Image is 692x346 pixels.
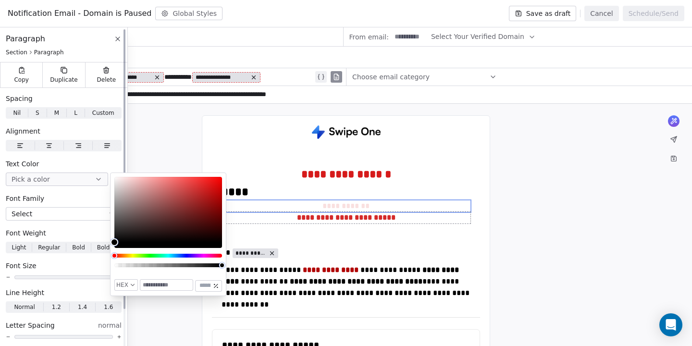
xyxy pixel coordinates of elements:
[6,49,27,56] span: Section
[509,6,577,21] button: Save as draft
[74,109,77,117] span: L
[6,94,33,103] span: Spacing
[6,321,55,330] span: Letter Spacing
[104,303,113,311] span: 1.6
[78,303,87,311] span: 1.4
[12,209,32,219] span: Select
[349,32,389,42] span: From email:
[92,109,114,117] span: Custom
[6,228,46,238] span: Font Weight
[14,76,29,84] span: Copy
[114,177,222,242] div: Color
[14,303,35,311] span: Normal
[98,321,122,330] span: normal
[54,109,59,117] span: M
[36,109,39,117] span: S
[6,261,37,271] span: Font Size
[114,254,222,258] div: Hue
[114,263,222,267] div: Alpha
[431,32,524,42] span: Select Your Verified Domain
[6,173,108,186] button: Pick a color
[97,243,116,252] span: Bolder
[6,288,44,297] span: Line Height
[13,109,21,117] span: Nil
[114,279,138,291] button: HEX
[97,76,116,84] span: Delete
[584,6,618,21] button: Cancel
[34,49,64,56] span: Paragraph
[50,76,77,84] span: Duplicate
[659,313,682,336] div: Open Intercom Messenger
[352,72,430,82] span: Choose email category
[72,243,85,252] span: Bold
[8,8,151,19] span: Notification Email - Domain is Paused
[6,126,40,136] span: Alignment
[12,243,26,252] span: Light
[38,243,60,252] span: Regular
[6,194,44,203] span: Font Family
[155,7,222,20] button: Global Styles
[623,6,684,21] button: Schedule/Send
[6,33,45,45] span: Paragraph
[6,159,39,169] span: Text Color
[52,303,61,311] span: 1.2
